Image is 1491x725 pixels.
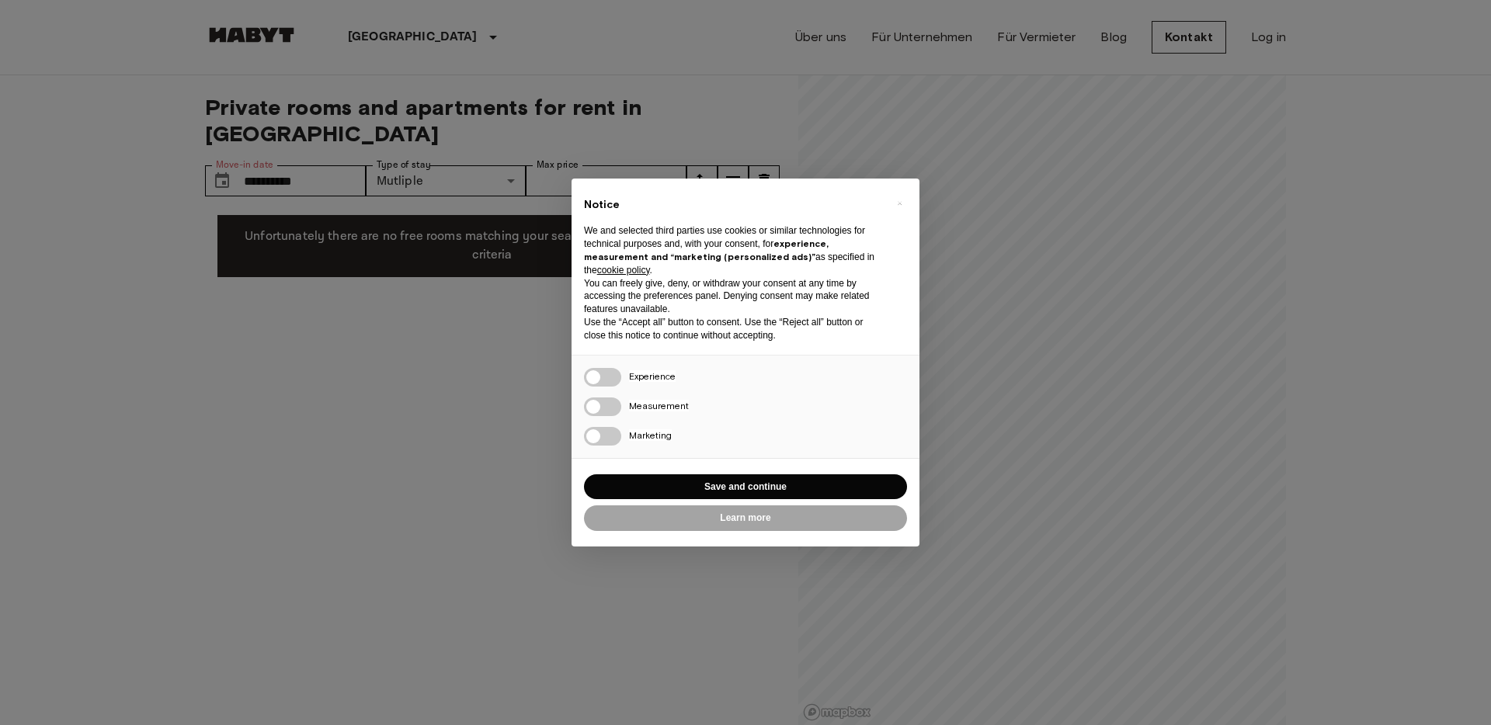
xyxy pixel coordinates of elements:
[629,400,689,411] span: Measurement
[629,370,676,382] span: Experience
[897,194,902,213] span: ×
[584,238,829,262] strong: experience, measurement and “marketing (personalized ads)”
[584,505,907,531] button: Learn more
[629,429,672,441] span: Marketing
[584,224,882,276] p: We and selected third parties use cookies or similar technologies for technical purposes and, wit...
[887,191,912,216] button: Close this notice
[597,265,650,276] a: cookie policy
[584,316,882,342] p: Use the “Accept all” button to consent. Use the “Reject all” button or close this notice to conti...
[584,197,882,213] h2: Notice
[584,277,882,316] p: You can freely give, deny, or withdraw your consent at any time by accessing the preferences pane...
[584,474,907,500] button: Save and continue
